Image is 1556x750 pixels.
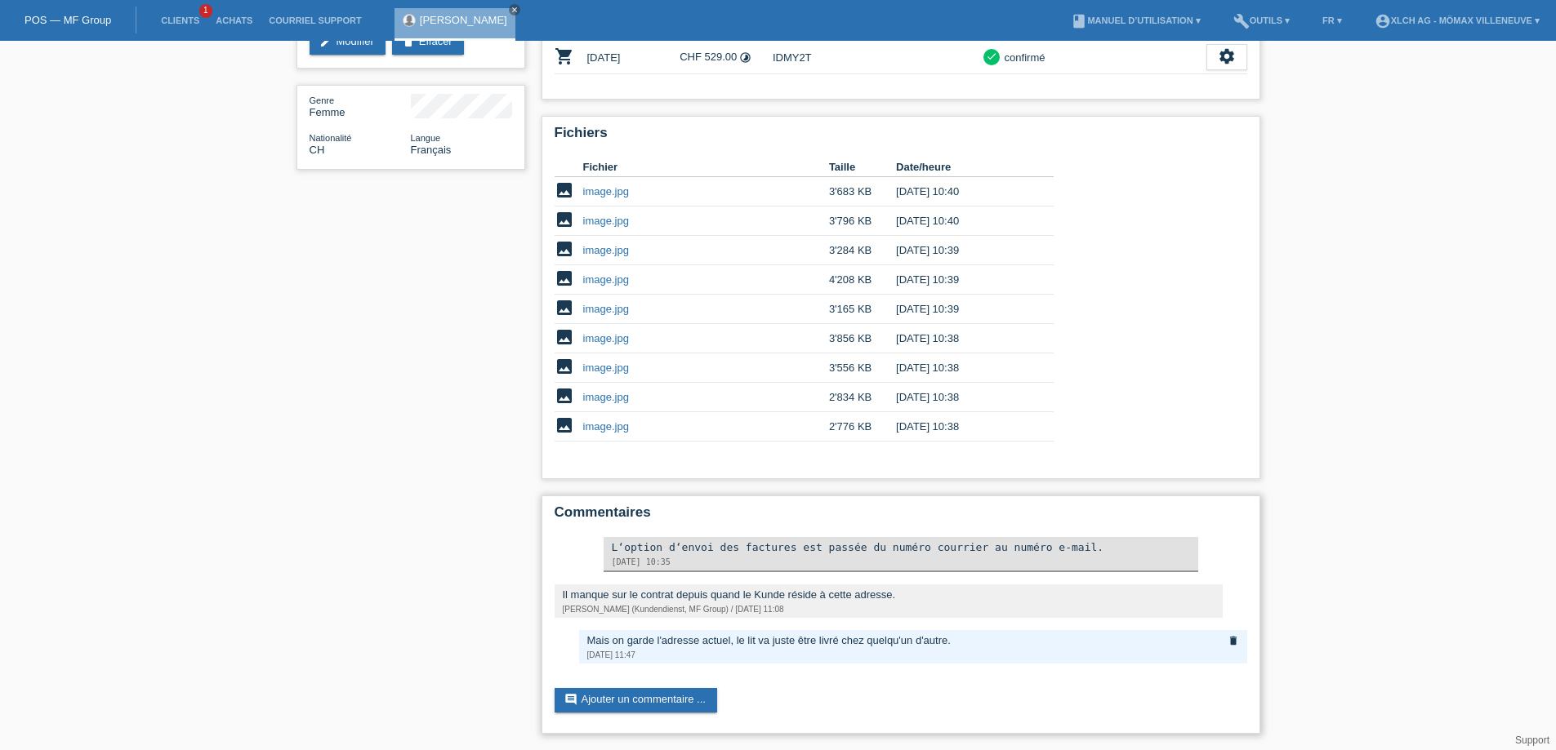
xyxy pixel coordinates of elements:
td: IDMY2T [773,41,983,74]
td: [DATE] 10:38 [896,412,1030,442]
td: 3'796 KB [829,206,896,236]
a: POS — MF Group [25,14,111,26]
a: Courriel Support [261,16,369,25]
i: image [555,386,574,406]
td: CHF 529.00 [680,41,773,74]
i: POSP00027777 [555,47,574,66]
td: [DATE] 10:40 [896,206,1030,236]
a: image.jpg [583,362,629,374]
i: image [555,180,574,200]
i: close [510,6,519,14]
td: 3'165 KB [829,295,896,324]
th: Date/heure [896,158,1030,177]
i: settings [1218,47,1236,65]
div: Mais on garde l'adresse actuel, le lit va juste être livré chez quelqu'un d'autre. [587,634,1239,646]
i: image [555,298,574,317]
div: confirmé [1000,49,1046,66]
i: build [1233,13,1250,29]
span: Français [411,144,452,156]
td: 2'776 KB [829,412,896,442]
a: account_circleXLCH AG - Mömax Villeneuve ▾ [1367,16,1548,25]
div: Femme [310,94,411,118]
td: 3'856 KB [829,324,896,353]
a: bookManuel d’utilisation ▾ [1063,16,1208,25]
td: [DATE] 10:40 [896,177,1030,206]
i: image [555,415,574,435]
div: L‘option d‘envoi des factures est passée du numéro courrier au numéro e-mail. [612,541,1190,553]
a: buildOutils ▾ [1225,16,1298,25]
td: [DATE] 10:38 [896,353,1030,383]
i: image [555,239,574,259]
i: edit [319,35,332,48]
i: account_circle [1375,13,1391,29]
i: image [555,210,574,229]
td: [DATE] 10:39 [896,295,1030,324]
a: commentAjouter un commentaire ... [555,688,717,712]
td: [DATE] 10:39 [896,265,1030,295]
a: image.jpg [583,244,629,256]
span: Effacer [1223,633,1244,650]
a: close [509,4,520,16]
a: image.jpg [583,273,629,286]
a: FR ▾ [1314,16,1350,25]
th: Taille [829,158,896,177]
a: image.jpg [583,185,629,197]
i: image [555,357,574,376]
a: [PERSON_NAME] [420,14,507,26]
td: 2'834 KB [829,383,896,412]
a: image.jpg [583,215,629,227]
a: image.jpg [583,303,629,315]
h2: Fichiers [555,125,1247,149]
td: [DATE] 10:38 [896,383,1030,412]
i: book [1071,13,1087,29]
td: 3'284 KB [829,236,896,265]
td: 3'683 KB [829,177,896,206]
a: Clients [153,16,207,25]
a: Achats [207,16,261,25]
span: Nationalité [310,133,352,143]
h2: Commentaires [555,504,1247,529]
th: Fichier [583,158,829,177]
span: Suisse [310,144,325,156]
div: [PERSON_NAME] (Kundendienst, MF Group) / [DATE] 11:08 [563,605,1215,614]
td: [DATE] [587,41,680,74]
div: [DATE] 10:35 [612,557,1190,566]
td: [DATE] 10:39 [896,236,1030,265]
a: image.jpg [583,332,629,344]
i: image [555,268,574,288]
i: check [986,51,997,62]
i: comment [564,693,577,706]
span: Genre [310,95,335,105]
a: Support [1515,734,1549,746]
td: 3'556 KB [829,353,896,383]
div: [DATE] 11:47 [587,650,1239,659]
td: [DATE] 10:38 [896,324,1030,353]
i: image [555,327,574,347]
i: delete [1228,635,1239,646]
a: editModifier [310,30,386,55]
a: image.jpg [583,391,629,403]
i: Taux fixes - Paiement d’intérêts par le client (24 versements) [739,51,751,64]
a: deleteEffacer [392,30,464,55]
span: Langue [411,133,441,143]
div: Il manque sur le contrat depuis quand le Kunde réside à cette adresse. [563,588,1215,601]
a: image.jpg [583,420,629,433]
i: delete [402,35,415,48]
td: 4'208 KB [829,265,896,295]
span: 1 [199,4,212,18]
